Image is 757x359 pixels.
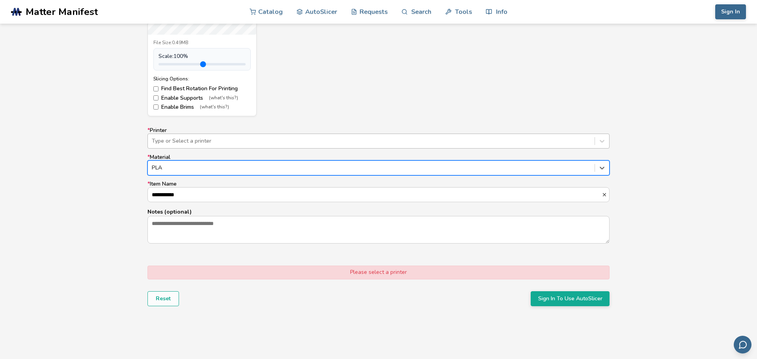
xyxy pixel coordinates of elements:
[153,86,251,92] label: Find Best Rotation For Printing
[148,188,602,202] input: *Item Name
[734,336,751,353] button: Send feedback via email
[209,95,238,101] span: (what's this?)
[147,266,610,279] div: Please select a printer
[152,138,153,144] input: *PrinterType or Select a printer
[148,216,609,243] textarea: Notes (optional)
[715,4,746,19] button: Sign In
[153,76,251,82] div: Slicing Options:
[531,291,610,306] button: Sign In To Use AutoSlicer
[147,127,610,149] label: Printer
[153,104,158,110] input: Enable Brims(what's this?)
[147,208,610,216] p: Notes (optional)
[200,104,229,110] span: (what's this?)
[153,104,251,110] label: Enable Brims
[153,95,158,100] input: Enable Supports(what's this?)
[26,6,98,17] span: Matter Manifest
[147,154,610,175] label: Material
[153,86,158,91] input: Find Best Rotation For Printing
[147,181,610,202] label: Item Name
[602,192,609,197] button: *Item Name
[153,40,251,46] div: File Size: 0.49MB
[153,95,251,101] label: Enable Supports
[147,291,179,306] button: Reset
[158,53,188,60] span: Scale: 100 %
